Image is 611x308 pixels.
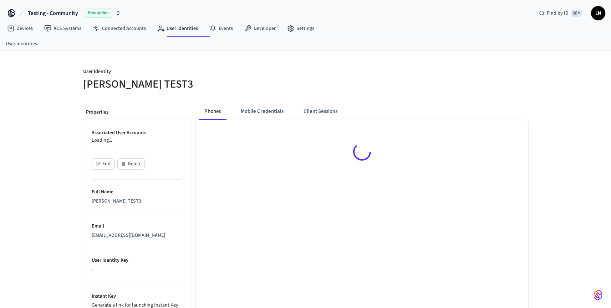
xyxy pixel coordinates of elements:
[92,198,182,205] div: [PERSON_NAME] TEST3
[92,232,182,239] div: [EMAIL_ADDRESS][DOMAIN_NAME]
[28,9,78,17] span: Testing - Community
[86,109,187,116] p: Properties
[92,266,182,273] div: -
[152,22,204,35] a: User Identities
[92,257,182,264] p: User Identity Key
[92,129,182,137] p: Associated User Accounts
[39,22,87,35] a: ACS Systems
[591,6,605,20] button: LN
[83,68,301,77] p: User Identity
[92,293,182,300] p: Instant Key
[235,103,289,120] button: Mobile Credentials
[87,22,152,35] a: Connected Accounts
[83,77,301,92] h5: [PERSON_NAME] TEST3
[1,22,39,35] a: Devices
[298,103,343,120] button: Client Sessions
[92,137,182,144] p: Loading...
[281,22,320,35] a: Settings
[92,158,114,169] button: Edit
[199,103,226,120] button: Phones
[84,9,112,18] span: Production
[6,40,37,48] a: User Identities
[204,22,239,35] a: Events
[92,188,182,196] p: Full Name
[594,289,602,301] img: SeamLogoGradient.69752ec5.svg
[547,10,569,17] span: Find by ID
[533,7,588,20] div: Find by ID⌘ K
[92,223,182,230] p: Email
[239,22,281,35] a: Developer
[592,7,605,20] span: LN
[571,10,582,17] span: ⌘ K
[117,158,145,169] button: Delete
